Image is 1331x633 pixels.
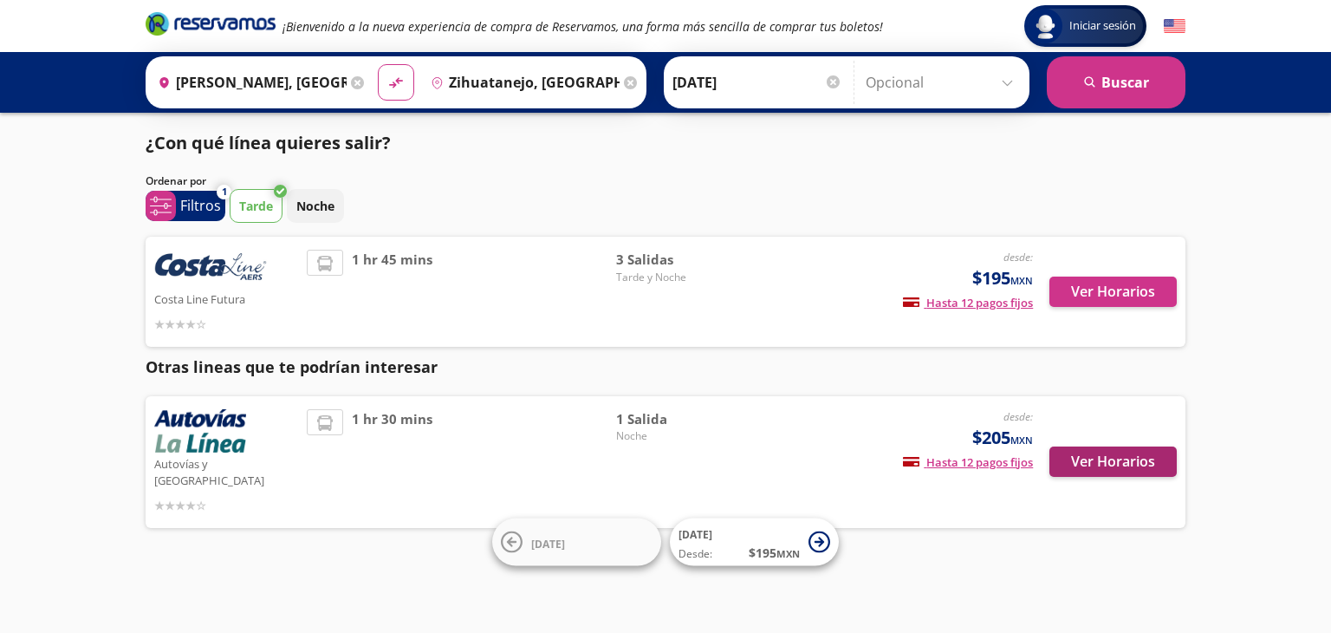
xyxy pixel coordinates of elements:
[424,61,620,104] input: Buscar Destino
[282,18,883,35] em: ¡Bienvenido a la nueva experiencia de compra de Reservamos, una forma más sencilla de comprar tus...
[287,189,344,223] button: Noche
[180,195,221,216] p: Filtros
[672,61,842,104] input: Elegir Fecha
[616,250,737,270] span: 3 Salidas
[678,527,712,542] span: [DATE]
[903,295,1033,310] span: Hasta 12 pagos fijos
[1010,274,1033,287] small: MXN
[154,453,298,490] p: Autovías y [GEOGRAPHIC_DATA]
[616,270,737,285] span: Tarde y Noche
[670,519,839,566] button: [DATE]Desde:$195MXN
[146,130,391,156] p: ¿Con qué línea quieres salir?
[146,356,1185,379] p: Otras lineas que te podrían interesar
[531,536,565,551] span: [DATE]
[296,197,334,215] p: Noche
[230,189,282,223] button: Tarde
[154,250,267,288] img: Costa Line Futura
[222,185,227,199] span: 1
[972,425,1033,451] span: $205
[146,10,276,42] a: Brand Logo
[1164,16,1185,37] button: English
[903,454,1033,470] span: Hasta 12 pagos fijos
[1010,434,1033,447] small: MXN
[749,544,800,562] span: $ 195
[146,10,276,36] i: Brand Logo
[1062,17,1143,35] span: Iniciar sesión
[1003,409,1033,424] em: desde:
[616,428,737,444] span: Noche
[972,265,1033,291] span: $195
[154,288,298,309] p: Costa Line Futura
[492,519,661,566] button: [DATE]
[146,173,206,189] p: Ordenar por
[1049,447,1177,477] button: Ver Horarios
[866,61,1021,104] input: Opcional
[678,546,712,562] span: Desde:
[1003,250,1033,264] em: desde:
[1047,56,1185,108] button: Buscar
[352,250,432,334] span: 1 hr 45 mins
[1049,277,1177,307] button: Ver Horarios
[616,409,737,429] span: 1 Salida
[239,197,273,215] p: Tarde
[776,547,800,560] small: MXN
[151,61,347,104] input: Buscar Origen
[146,191,225,221] button: 1Filtros
[154,409,246,453] img: Autovías y La Línea
[352,409,432,515] span: 1 hr 30 mins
